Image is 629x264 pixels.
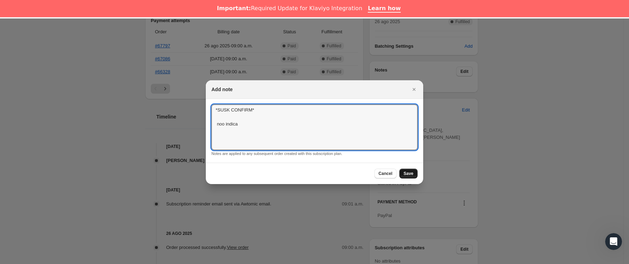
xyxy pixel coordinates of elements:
div: Required Update for Klaviyo Integration [217,5,362,12]
iframe: Intercom live chat [605,233,622,250]
textarea: *SUSK CONFIRM* noo indica [211,104,418,150]
small: Notes are applied to any subsequent order created with this subscription plan. [211,151,342,156]
a: Learn how [368,5,401,13]
button: Cancel [374,169,397,178]
span: Cancel [379,171,392,176]
h2: Add note [211,86,233,93]
b: Important: [217,5,251,12]
button: Save [399,169,418,178]
button: Cerrar [409,84,419,94]
span: Save [404,171,413,176]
